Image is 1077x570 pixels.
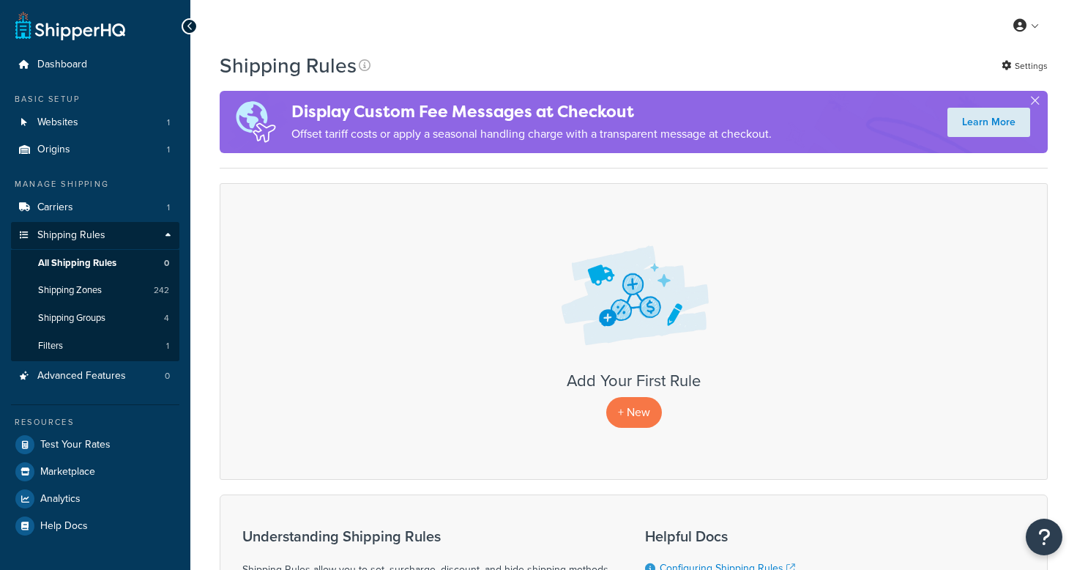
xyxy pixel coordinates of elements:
li: Shipping Zones [11,277,179,304]
span: All Shipping Rules [38,257,116,270]
button: Open Resource Center [1026,519,1062,555]
li: Filters [11,333,179,360]
span: Analytics [40,493,81,506]
div: Manage Shipping [11,178,179,190]
span: 0 [165,370,170,382]
span: Filters [38,340,63,352]
a: Shipping Rules [11,222,179,249]
span: Shipping Zones [38,284,102,297]
span: Dashboard [37,59,87,71]
span: Help Docs [40,520,88,533]
h3: Understanding Shipping Rules [242,528,608,544]
h3: Add Your First Rule [235,372,1032,390]
span: Websites [37,116,78,129]
span: 1 [166,340,169,352]
span: Test Your Rates [40,439,111,451]
div: Resources [11,416,179,429]
li: All Shipping Rules [11,250,179,277]
h3: Helpful Docs [645,528,885,544]
a: Test Your Rates [11,432,179,458]
a: Shipping Zones 242 [11,277,179,304]
li: Carriers [11,194,179,221]
li: Shipping Groups [11,305,179,332]
a: Origins 1 [11,136,179,163]
a: ShipperHQ Home [15,11,125,40]
span: 4 [164,312,169,325]
li: Websites [11,109,179,136]
span: Origins [37,144,70,156]
span: 1 [167,201,170,214]
p: + New [606,397,662,427]
h4: Display Custom Fee Messages at Checkout [291,100,772,124]
a: Learn More [947,108,1030,137]
a: Filters 1 [11,333,179,360]
a: Marketplace [11,459,179,485]
span: 242 [154,284,169,297]
span: Marketplace [40,466,95,478]
h1: Shipping Rules [220,51,357,80]
a: Advanced Features 0 [11,363,179,390]
span: Carriers [37,201,73,214]
li: Origins [11,136,179,163]
a: Help Docs [11,513,179,539]
a: All Shipping Rules 0 [11,250,179,277]
a: Dashboard [11,51,179,78]
span: Advanced Features [37,370,126,382]
a: Analytics [11,486,179,512]
a: Shipping Groups 4 [11,305,179,332]
a: Settings [1002,56,1048,76]
div: Basic Setup [11,93,179,106]
a: Websites 1 [11,109,179,136]
span: 1 [167,144,170,156]
span: Shipping Groups [38,312,105,325]
span: 0 [164,257,169,270]
p: Offset tariff costs or apply a seasonal handling charge with a transparent message at checkout. [291,124,772,144]
a: Carriers 1 [11,194,179,221]
img: duties-banner-06bc72dcb5fe05cb3f9472aba00be2ae8eb53ab6f0d8bb03d382ba314ac3c341.png [220,91,291,153]
li: Shipping Rules [11,222,179,361]
li: Advanced Features [11,363,179,390]
span: Shipping Rules [37,229,105,242]
span: 1 [167,116,170,129]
